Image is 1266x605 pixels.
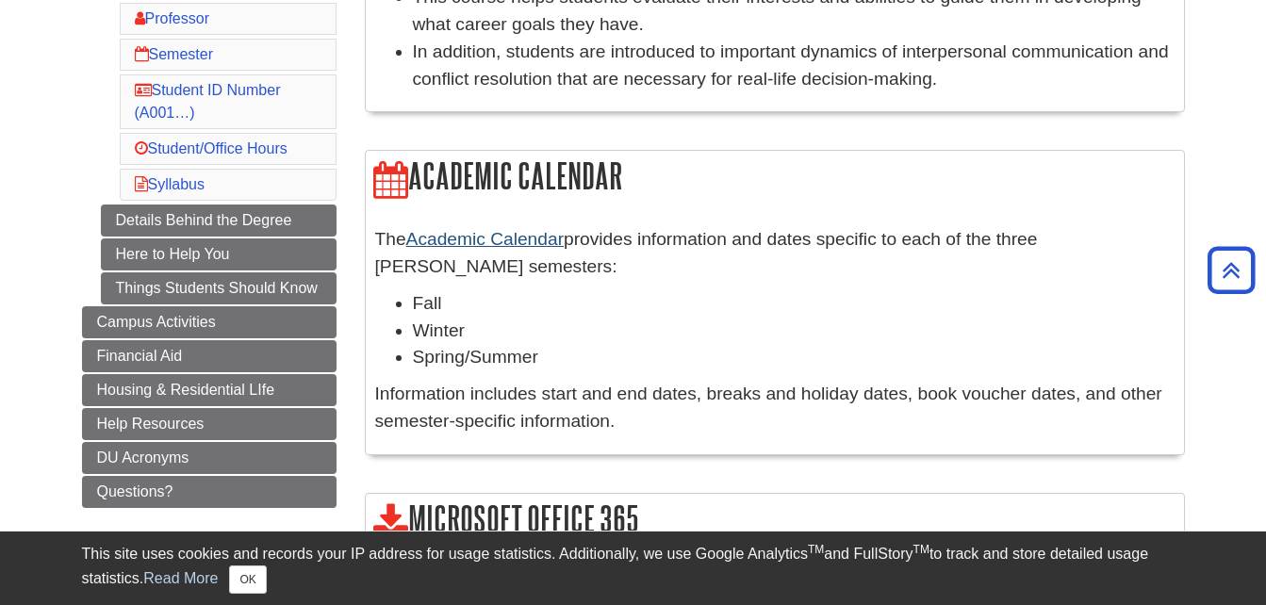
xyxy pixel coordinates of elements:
[101,204,337,237] a: Details Behind the Degree
[82,476,337,508] a: Questions?
[413,318,1175,345] li: Winter
[413,290,1175,318] li: Fall
[82,408,337,440] a: Help Resources
[97,483,173,499] span: Questions?
[101,272,337,304] a: Things Students Should Know
[97,382,275,398] span: Housing & Residential LIfe
[97,314,216,330] span: Campus Activities
[366,151,1184,204] h2: Academic Calendar
[375,381,1175,435] p: Information includes start and end dates, breaks and holiday dates, book voucher dates, and other...
[82,374,337,406] a: Housing & Residential LIfe
[135,10,209,26] a: Professor
[135,46,213,62] a: Semester
[97,450,189,466] span: DU Acronyms
[97,416,205,432] span: Help Resources
[82,442,337,474] a: DU Acronyms
[82,306,337,338] a: Campus Activities
[808,543,824,556] sup: TM
[366,494,1184,548] h2: Microsoft Office 365
[413,39,1175,93] li: In addition, students are introduced to important dynamics of interpersonal communication and con...
[913,543,929,556] sup: TM
[143,570,218,586] a: Read More
[135,176,205,192] a: Syllabus
[82,543,1185,594] div: This site uses cookies and records your IP address for usage statistics. Additionally, we use Goo...
[406,229,564,249] a: Academic Calendar
[135,140,288,156] a: Student/Office Hours
[1201,257,1261,283] a: Back to Top
[101,238,337,270] a: Here to Help You
[97,348,183,364] span: Financial Aid
[413,344,1175,371] li: Spring/Summer
[375,226,1175,281] p: The provides information and dates specific to each of the three [PERSON_NAME] semesters:
[135,82,281,121] a: Student ID Number (A001…)
[82,340,337,372] a: Financial Aid
[229,565,266,594] button: Close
